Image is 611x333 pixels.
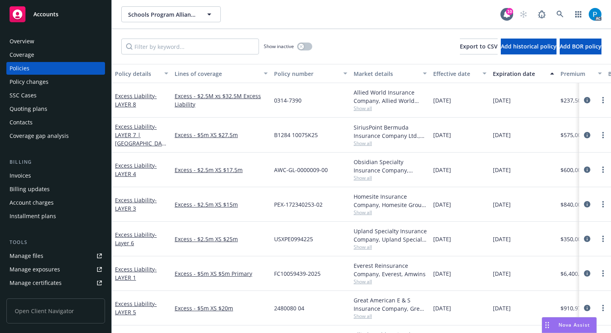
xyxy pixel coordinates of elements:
[6,35,105,48] a: Overview
[560,43,601,50] span: Add BOR policy
[598,130,608,140] a: more
[598,95,608,105] a: more
[542,318,552,333] div: Drag to move
[433,269,451,278] span: [DATE]
[560,166,592,174] span: $600,000.00
[6,62,105,75] a: Policies
[354,209,427,216] span: Show all
[128,10,197,19] span: Schools Program Alliance
[433,304,451,312] span: [DATE]
[516,6,531,22] a: Start snowing
[6,169,105,182] a: Invoices
[175,235,268,243] a: Excess - $2.5m XS $25m
[274,235,313,243] span: USXPE0994225
[560,131,592,139] span: $575,000.00
[10,210,56,223] div: Installment plans
[175,166,268,174] a: Excess - $2.5m XS $17.5m
[115,265,157,281] a: Excess Liability
[6,290,105,303] a: Manage claims
[433,200,451,209] span: [DATE]
[6,238,105,246] div: Tools
[582,130,592,140] a: circleInformation
[582,199,592,209] a: circleInformation
[6,250,105,262] a: Manage files
[582,269,592,278] a: circleInformation
[542,317,597,333] button: Nova Assist
[560,235,592,243] span: $350,000.00
[10,89,37,102] div: SSC Cases
[493,269,511,278] span: [DATE]
[493,235,511,243] span: [DATE]
[10,263,60,276] div: Manage exposures
[6,103,105,115] a: Quoting plans
[493,131,511,139] span: [DATE]
[10,116,33,129] div: Contacts
[10,130,69,142] div: Coverage gap analysis
[175,92,268,108] a: Excess - $2.5M xs $32.5M Excess Liability
[589,8,601,21] img: photo
[33,11,58,17] span: Accounts
[6,210,105,223] a: Installment plans
[6,116,105,129] a: Contacts
[433,96,451,105] span: [DATE]
[506,7,513,14] div: 10
[493,70,545,78] div: Expiration date
[10,250,43,262] div: Manage files
[10,48,34,61] div: Coverage
[175,269,268,278] a: Excess - $5m XS $5m Primary
[560,200,592,209] span: $840,000.00
[354,174,427,181] span: Show all
[354,192,427,209] div: Homesite Insurance Company, Homesite Group Incorporated, Amwins
[10,76,49,88] div: Policy changes
[115,162,157,178] a: Excess Liability
[6,130,105,142] a: Coverage gap analysis
[354,70,418,78] div: Market details
[490,64,557,83] button: Expiration date
[6,263,105,276] span: Manage exposures
[560,96,592,105] span: $237,500.00
[433,70,478,78] div: Effective date
[598,165,608,174] a: more
[10,196,54,209] div: Account charges
[560,70,593,78] div: Premium
[171,64,271,83] button: Lines of coverage
[271,64,350,83] button: Policy number
[121,6,221,22] button: Schools Program Alliance
[433,131,451,139] span: [DATE]
[560,269,597,278] span: $6,400,000.00
[570,6,586,22] a: Switch app
[354,140,427,147] span: Show all
[350,64,430,83] button: Market details
[115,300,157,316] a: Excess Liability
[10,103,47,115] div: Quoting plans
[354,296,427,313] div: Great American E & S Insurance Company, Great American Insurance Group, Amwins
[10,277,62,289] div: Manage certificates
[598,234,608,244] a: more
[175,70,259,78] div: Lines of coverage
[501,39,557,54] button: Add historical policy
[460,39,498,54] button: Export to CSV
[552,6,568,22] a: Search
[274,96,302,105] span: 0314-7390
[115,231,157,247] a: Excess Liability
[6,158,105,166] div: Billing
[121,39,259,54] input: Filter by keyword...
[175,304,268,312] a: Excess - $5m XS $20m
[354,158,427,174] div: Obsidian Specialty Insurance Company, Obsidian Specialty Insurance Company, Amwins
[354,261,427,278] div: Everest Reinsurance Company, Everest, Amwins
[582,234,592,244] a: circleInformation
[274,304,304,312] span: 2480080 04
[115,123,165,155] a: Excess Liability
[582,303,592,313] a: circleInformation
[10,290,50,303] div: Manage claims
[274,200,323,209] span: PEX-172340253-02
[274,70,339,78] div: Policy number
[175,200,268,209] a: Excess - $2.5m XS $15m
[433,235,451,243] span: [DATE]
[6,196,105,209] a: Account charges
[557,64,605,83] button: Premium
[10,35,34,48] div: Overview
[598,269,608,278] a: more
[493,96,511,105] span: [DATE]
[6,3,105,25] a: Accounts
